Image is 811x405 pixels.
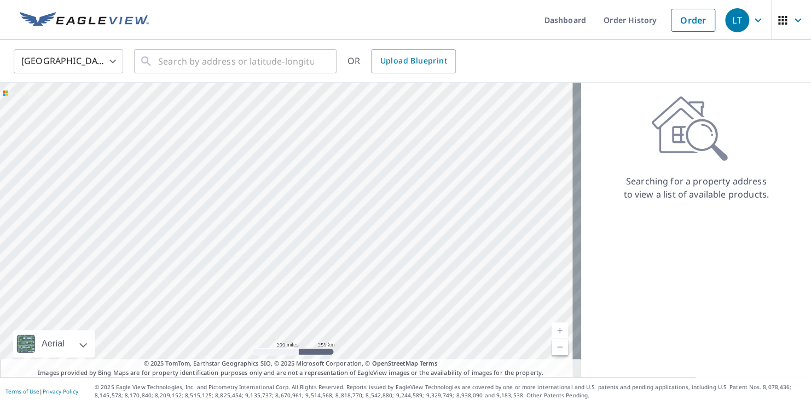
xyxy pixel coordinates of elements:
p: © 2025 Eagle View Technologies, Inc. and Pictometry International Corp. All Rights Reserved. Repo... [95,383,806,400]
p: | [5,388,78,395]
a: Terms of Use [5,387,39,395]
a: Order [671,9,715,32]
span: Upload Blueprint [380,54,447,68]
a: Terms [420,359,438,367]
div: LT [725,8,749,32]
p: Searching for a property address to view a list of available products. [623,175,769,201]
div: Aerial [38,330,68,357]
a: OpenStreetMap [372,359,418,367]
a: Upload Blueprint [371,49,455,73]
div: [GEOGRAPHIC_DATA] [14,46,123,77]
a: Current Level 5, Zoom Out [552,339,568,355]
input: Search by address or latitude-longitude [158,46,314,77]
div: OR [347,49,456,73]
span: © 2025 TomTom, Earthstar Geographics SIO, © 2025 Microsoft Corporation, © [144,359,438,368]
img: EV Logo [20,12,149,28]
div: Aerial [13,330,95,357]
a: Privacy Policy [43,387,78,395]
a: Current Level 5, Zoom In [552,322,568,339]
